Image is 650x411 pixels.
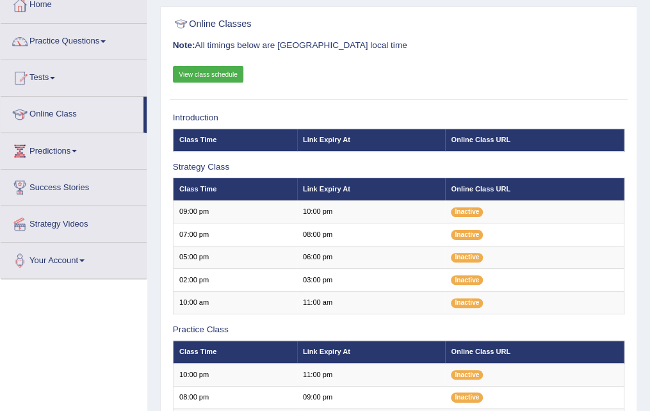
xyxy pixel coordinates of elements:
th: Online Class URL [445,178,624,200]
span: Inactive [451,298,483,308]
h3: All timings below are [GEOGRAPHIC_DATA] local time [173,41,625,51]
a: Online Class [1,97,143,129]
a: Predictions [1,133,147,165]
td: 07:00 pm [173,223,297,246]
td: 03:00 pm [297,269,445,291]
span: Inactive [451,275,483,285]
th: Link Expiry At [297,341,445,363]
th: Online Class URL [445,129,624,151]
td: 05:00 pm [173,246,297,268]
h3: Introduction [173,113,625,123]
a: Strategy Videos [1,206,147,238]
span: Inactive [451,207,483,217]
a: Tests [1,60,147,92]
h2: Online Classes [173,16,453,33]
td: 11:00 pm [297,364,445,386]
td: 09:00 pm [297,386,445,408]
th: Online Class URL [445,341,624,363]
h3: Practice Class [173,325,625,335]
a: Success Stories [1,170,147,202]
b: Note: [173,40,195,50]
th: Class Time [173,178,297,200]
h3: Strategy Class [173,163,625,172]
span: Inactive [451,253,483,262]
span: Inactive [451,370,483,380]
td: 09:00 pm [173,200,297,223]
th: Link Expiry At [297,129,445,151]
td: 10:00 am [173,291,297,314]
a: View class schedule [173,66,244,83]
th: Class Time [173,341,297,363]
td: 02:00 pm [173,269,297,291]
td: 08:00 pm [297,223,445,246]
td: 06:00 pm [297,246,445,268]
td: 11:00 am [297,291,445,314]
a: Your Account [1,243,147,275]
td: 08:00 pm [173,386,297,408]
td: 10:00 pm [297,200,445,223]
span: Inactive [451,392,483,402]
a: Practice Questions [1,24,147,56]
th: Class Time [173,129,297,151]
th: Link Expiry At [297,178,445,200]
td: 10:00 pm [173,364,297,386]
span: Inactive [451,230,483,239]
